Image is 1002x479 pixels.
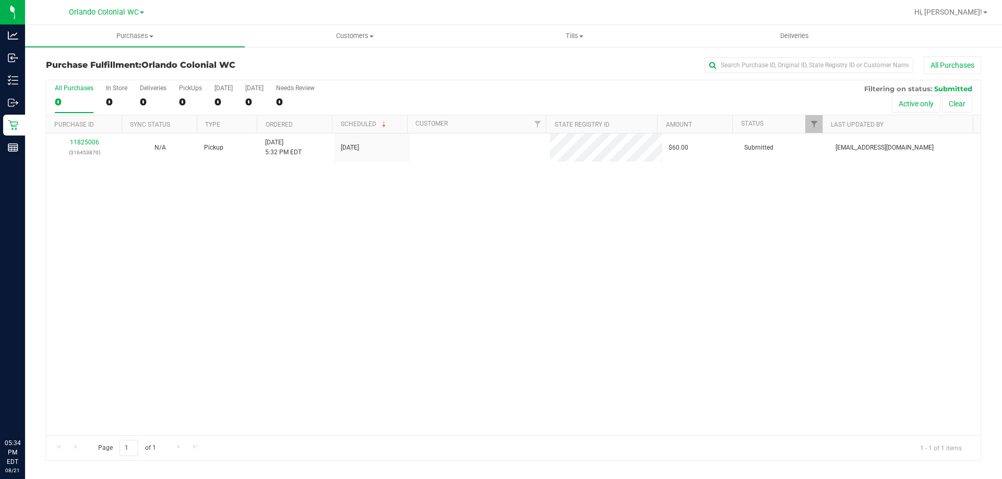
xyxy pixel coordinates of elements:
a: Customer [415,120,448,127]
span: Not Applicable [154,144,166,151]
inline-svg: Reports [8,142,18,153]
span: Tills [465,31,684,41]
p: 08/21 [5,466,20,474]
div: 0 [140,96,166,108]
input: Search Purchase ID, Original ID, State Registry ID or Customer Name... [705,57,913,73]
inline-svg: Inventory [8,75,18,85]
button: Active only [892,95,940,113]
div: 0 [214,96,233,108]
div: 0 [106,96,127,108]
div: [DATE] [214,84,233,92]
h3: Purchase Fulfillment: [46,60,357,70]
span: Orlando Colonial WC [69,8,139,17]
a: Purchase ID [54,121,94,128]
span: Purchases [25,31,245,41]
div: Deliveries [140,84,166,92]
a: Customers [245,25,464,47]
div: [DATE] [245,84,264,92]
a: Ordered [266,121,293,128]
span: Deliveries [766,31,823,41]
div: PickUps [179,84,202,92]
p: (316453870) [53,148,116,157]
input: 1 [120,440,138,456]
a: Sync Status [130,121,170,128]
a: Last Updated By [831,121,884,128]
div: In Store [106,84,127,92]
span: Customers [245,31,464,41]
a: Filter [805,115,822,133]
span: [DATE] 5:32 PM EDT [265,138,302,157]
span: $60.00 [669,143,688,153]
button: N/A [154,143,166,153]
span: Submitted [934,84,972,93]
inline-svg: Inbound [8,53,18,63]
span: Orlando Colonial WC [141,60,235,70]
span: Filtering on status: [864,84,932,93]
span: 1 - 1 of 1 items [912,440,970,456]
div: Needs Review [276,84,315,92]
span: Hi, [PERSON_NAME]! [914,8,982,16]
a: Type [205,121,220,128]
a: Scheduled [341,120,388,128]
button: All Purchases [924,56,981,74]
p: 05:34 PM EDT [5,438,20,466]
span: Submitted [744,143,773,153]
inline-svg: Analytics [8,30,18,41]
a: Status [741,120,764,127]
a: Purchases [25,25,245,47]
inline-svg: Outbound [8,97,18,108]
a: State Registry ID [555,121,610,128]
div: 0 [276,96,315,108]
button: Clear [942,95,972,113]
a: Tills [464,25,684,47]
div: 0 [55,96,93,108]
a: Deliveries [685,25,904,47]
div: 0 [179,96,202,108]
div: 0 [245,96,264,108]
span: Page of 1 [89,440,164,456]
iframe: Resource center [10,396,42,427]
a: 11825006 [70,139,99,146]
span: [DATE] [341,143,359,153]
inline-svg: Retail [8,120,18,130]
a: Amount [666,121,692,128]
span: Pickup [204,143,223,153]
a: Filter [529,115,546,133]
div: All Purchases [55,84,93,92]
span: [EMAIL_ADDRESS][DOMAIN_NAME] [836,143,934,153]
